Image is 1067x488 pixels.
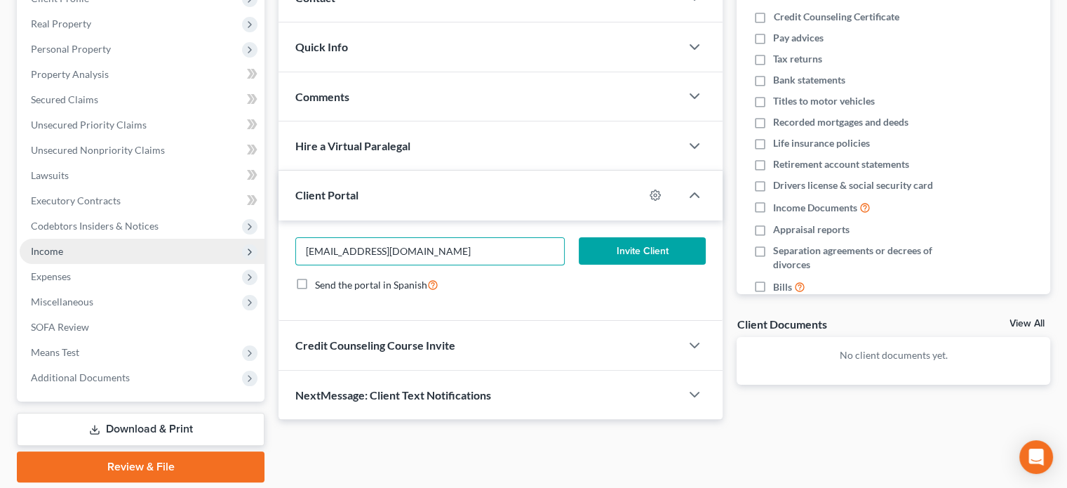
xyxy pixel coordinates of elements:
a: Review & File [17,451,264,482]
a: Unsecured Nonpriority Claims [20,138,264,163]
span: Unsecured Nonpriority Claims [31,144,165,156]
span: Recorded mortgages and deeds [773,115,908,129]
span: Real Property [31,18,91,29]
span: Titles to motor vehicles [773,94,875,108]
span: Unsecured Priority Claims [31,119,147,131]
span: Additional Documents [31,371,130,383]
p: No client documents yet. [748,348,1039,362]
span: Hire a Virtual Paralegal [295,139,410,152]
a: Unsecured Priority Claims [20,112,264,138]
span: Means Test [31,346,79,358]
span: Comments [295,90,349,103]
a: Executory Contracts [20,188,264,213]
div: Open Intercom Messenger [1019,440,1053,474]
span: Bank statements [773,73,845,87]
a: SOFA Review [20,315,264,340]
span: NextMessage: Client Text Notifications [295,388,491,402]
span: Secured Claims [31,93,98,105]
span: Income [31,245,63,257]
span: Miscellaneous [31,296,93,308]
span: Credit Counseling Course Invite [295,338,455,352]
span: Income Documents [773,201,857,215]
span: Pay advices [773,31,824,45]
span: Credit Counseling Certificate [773,10,899,24]
span: Lawsuits [31,169,69,181]
span: Appraisal reports [773,223,850,237]
span: Drivers license & social security card [773,178,933,192]
button: Invite Client [579,237,706,265]
a: Download & Print [17,413,264,446]
span: Separation agreements or decrees of divorces [773,244,960,272]
span: Life insurance policies [773,136,870,150]
input: Enter email [296,238,563,265]
span: Bills [773,280,792,294]
span: Quick Info [295,40,348,53]
span: Retirement account statements [773,157,909,171]
span: Property Analysis [31,68,109,80]
span: Personal Property [31,43,111,55]
a: View All [1009,319,1045,329]
a: Secured Claims [20,87,264,112]
a: Property Analysis [20,62,264,87]
span: Executory Contracts [31,194,121,206]
span: Expenses [31,270,71,282]
a: Lawsuits [20,163,264,188]
span: Client Portal [295,188,358,202]
div: Client Documents [737,317,826,331]
span: Tax returns [773,52,822,66]
span: Send the portal in Spanish [315,279,427,291]
span: Codebtors Insiders & Notices [31,220,159,232]
span: SOFA Review [31,321,89,333]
